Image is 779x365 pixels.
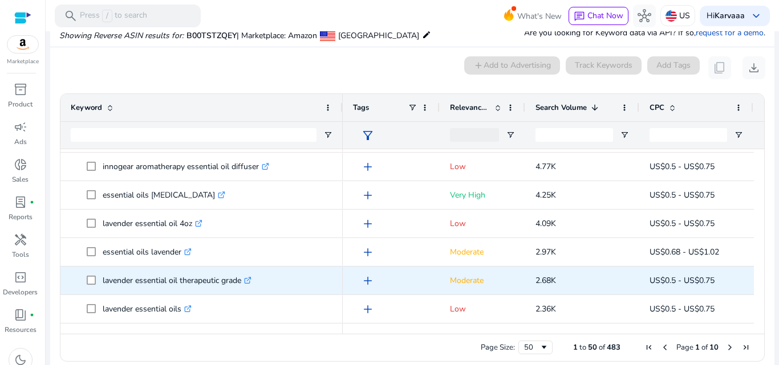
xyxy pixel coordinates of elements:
[666,10,677,22] img: us.svg
[103,269,251,292] p: lavender essential oil therapeutic grade
[14,158,27,171] span: donut_small
[103,155,269,178] p: innogear aromatherapy essential oil diffuser
[59,30,184,41] i: Showing Reverse ASIN results for:
[587,10,623,21] span: Chat Now
[588,342,597,352] span: 50
[14,270,27,284] span: code_blocks
[535,304,556,314] span: 2.36K
[506,130,515,140] button: Open Filter Menu
[725,343,735,352] div: Next Page
[524,342,539,352] div: 50
[103,297,192,321] p: lavender essential oils
[12,249,29,260] p: Tools
[535,128,613,142] input: Search Volume Filter Input
[7,36,38,53] img: amazon.svg
[450,102,490,113] span: Relevance Score
[450,297,515,321] p: Low
[9,212,33,222] p: Reports
[535,102,587,113] span: Search Volume
[450,212,515,235] p: Low
[237,30,317,41] span: | Marketplace: Amazon
[64,9,78,23] span: search
[743,56,765,79] button: download
[517,6,562,26] span: What's New
[14,120,27,134] span: campaign
[644,343,654,352] div: First Page
[638,9,651,23] span: hub
[5,325,36,335] p: Resources
[361,245,375,259] span: add
[450,240,515,264] p: Moderate
[650,247,719,257] span: US$0.68 - US$1.02
[676,342,693,352] span: Page
[361,302,375,316] span: add
[361,160,375,174] span: add
[709,342,719,352] span: 10
[650,102,664,113] span: CPC
[535,247,556,257] span: 2.97K
[573,342,578,352] span: 1
[650,218,715,229] span: US$0.5 - US$0.75
[338,30,419,41] span: [GEOGRAPHIC_DATA]
[633,5,656,27] button: hub
[102,10,112,22] span: /
[535,218,556,229] span: 4.09K
[14,233,27,247] span: handyman
[71,102,102,113] span: Keyword
[599,342,605,352] span: of
[361,188,375,202] span: add
[734,130,743,140] button: Open Filter Menu
[741,343,750,352] div: Last Page
[361,217,375,231] span: add
[14,308,27,322] span: book_4
[660,343,670,352] div: Previous Page
[679,6,690,26] p: US
[186,30,237,41] span: B00TSTZQEY
[103,212,202,235] p: lavender essential oil 4oz
[535,190,556,200] span: 4.25K
[8,99,33,109] p: Product
[14,83,27,96] span: inventory_2
[30,313,34,317] span: fiber_manual_record
[12,174,29,184] p: Sales
[71,128,317,142] input: Keyword Filter Input
[650,128,727,142] input: CPC Filter Input
[650,190,715,200] span: US$0.5 - US$0.75
[361,129,375,142] span: filter_alt
[715,10,745,21] b: Karvaaa
[14,195,27,209] span: lab_profile
[650,275,715,286] span: US$0.5 - US$0.75
[574,11,585,22] span: chat
[650,161,715,172] span: US$0.5 - US$0.75
[323,130,332,140] button: Open Filter Menu
[361,274,375,288] span: add
[450,155,515,178] p: Low
[569,7,628,25] button: chatChat Now
[579,342,586,352] span: to
[30,200,34,204] span: fiber_manual_record
[535,275,556,286] span: 2.68K
[518,341,553,354] div: Page Size
[535,161,556,172] span: 4.77K
[650,304,715,314] span: US$0.5 - US$0.75
[707,12,745,20] p: Hi
[422,28,431,42] mat-icon: edit
[80,10,147,22] p: Press to search
[481,342,515,352] div: Page Size:
[353,102,369,113] span: Tags
[14,137,27,147] p: Ads
[620,130,629,140] button: Open Filter Menu
[3,287,38,297] p: Developers
[7,58,39,66] p: Marketplace
[103,183,225,207] p: essential oils [MEDICAL_DATA]
[607,342,620,352] span: 483
[701,342,708,352] span: of
[103,240,192,264] p: essential oils lavender
[749,9,763,23] span: keyboard_arrow_down
[450,183,515,207] p: Very High
[695,342,700,352] span: 1
[747,61,761,75] span: download
[450,269,515,292] p: Moderate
